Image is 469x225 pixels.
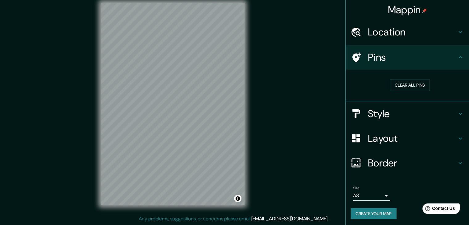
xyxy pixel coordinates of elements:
[368,108,457,120] h4: Style
[351,208,397,219] button: Create your map
[346,101,469,126] div: Style
[368,132,457,145] h4: Layout
[101,3,245,205] canvas: Map
[390,80,430,91] button: Clear all pins
[346,20,469,44] div: Location
[414,201,462,218] iframe: Help widget launcher
[251,215,327,222] a: [EMAIL_ADDRESS][DOMAIN_NAME]
[234,195,241,202] button: Toggle attribution
[346,45,469,70] div: Pins
[329,215,331,223] div: .
[353,191,390,201] div: A3
[388,4,427,16] h4: Mappin
[368,157,457,169] h4: Border
[346,151,469,175] div: Border
[422,8,427,13] img: pin-icon.png
[346,126,469,151] div: Layout
[368,51,457,63] h4: Pins
[139,215,328,223] p: Any problems, suggestions, or concerns please email .
[328,215,329,223] div: .
[368,26,457,38] h4: Location
[353,185,360,190] label: Size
